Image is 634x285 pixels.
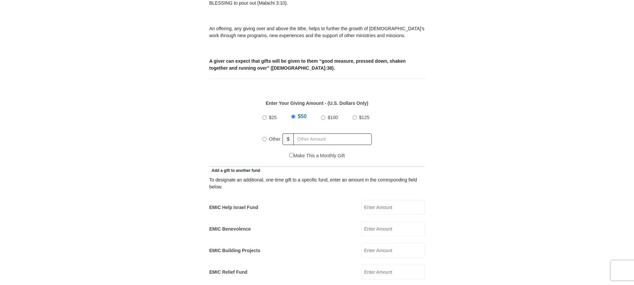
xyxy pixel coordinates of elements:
[209,168,260,173] span: Add a gift to another fund
[209,58,406,71] b: A giver can expect that gifts will be given to them “good measure, pressed down, shaken together ...
[289,152,345,159] label: Make This a Monthly Gift
[283,133,294,145] span: $
[209,204,258,211] label: EMIC Help Israel Fund
[209,269,247,276] label: EMIC Relief Fund
[361,222,425,236] input: Enter Amount
[209,247,260,254] label: EMIC Building Projects
[361,265,425,279] input: Enter Amount
[266,101,368,106] strong: Enter Your Giving Amount - (U.S. Dollars Only)
[289,153,293,157] input: Make This a Monthly Gift
[269,136,281,142] span: Other
[293,133,372,145] input: Other Amount
[209,177,425,190] div: To designate an additional, one-time gift to a specific fund, enter an amount in the correspondin...
[269,115,277,120] span: $25
[209,25,425,39] p: An offering, any giving over and above the tithe, helps to further the growth of [DEMOGRAPHIC_DAT...
[298,113,307,119] span: $50
[328,115,338,120] span: $100
[209,226,251,233] label: EMIC Benevolence
[361,200,425,215] input: Enter Amount
[361,243,425,258] input: Enter Amount
[359,115,369,120] span: $125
